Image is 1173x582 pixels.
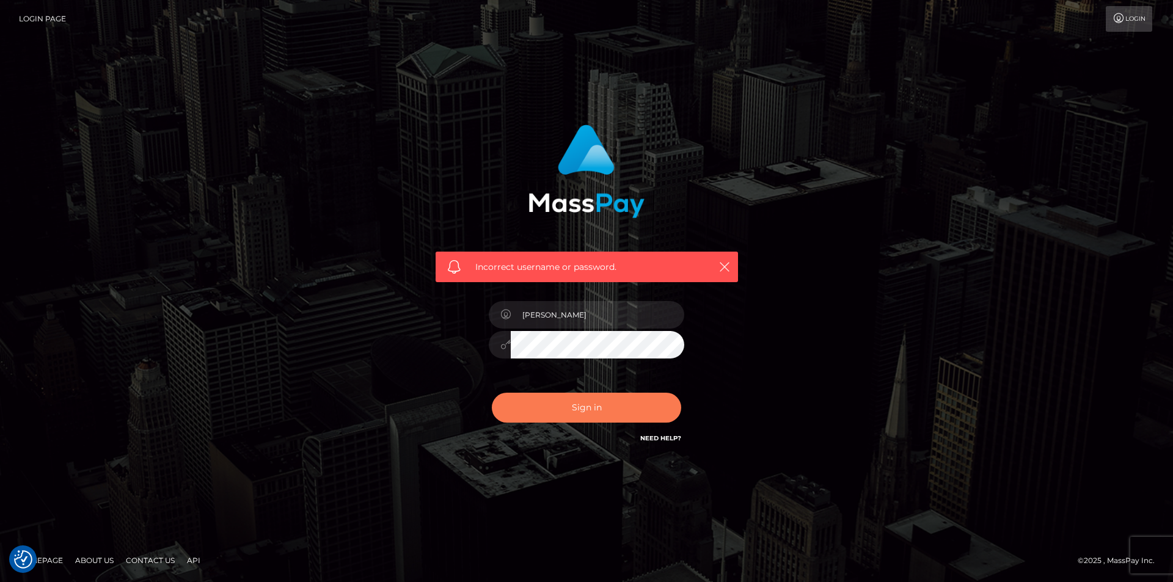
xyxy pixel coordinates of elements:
img: Revisit consent button [14,550,32,569]
a: Contact Us [121,551,180,570]
a: Homepage [13,551,68,570]
img: MassPay Login [528,125,645,218]
a: Login Page [19,6,66,32]
a: API [182,551,205,570]
button: Sign in [492,393,681,423]
button: Consent Preferences [14,550,32,569]
a: Login [1106,6,1152,32]
a: About Us [70,551,119,570]
div: © 2025 , MassPay Inc. [1078,554,1164,567]
a: Need Help? [640,434,681,442]
input: Username... [511,301,684,329]
span: Incorrect username or password. [475,261,698,274]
